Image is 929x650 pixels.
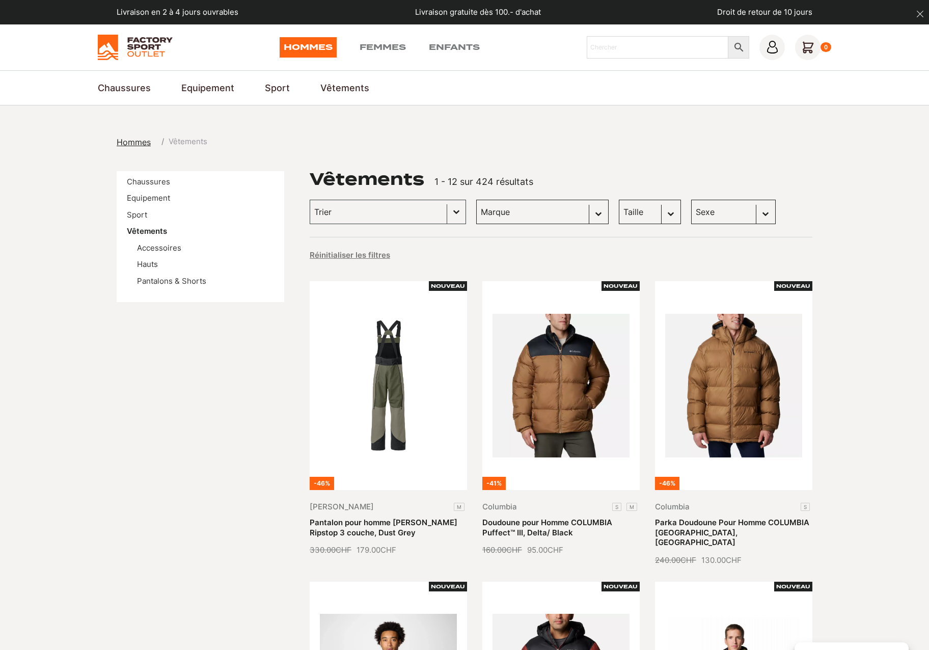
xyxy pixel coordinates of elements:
[911,5,929,23] button: dismiss
[587,36,728,59] input: Chercher
[127,226,167,236] a: Vêtements
[429,37,480,58] a: Enfants
[314,205,443,219] input: Trier
[137,276,206,286] a: Pantalons & Shorts
[717,7,812,18] p: Droit de retour de 10 jours
[117,136,157,148] a: Hommes
[310,250,390,260] button: Réinitialiser les filtres
[127,210,147,220] a: Sport
[655,518,809,547] a: Parka Doudoune Pour Homme COLUMBIA [GEOGRAPHIC_DATA], [GEOGRAPHIC_DATA]
[265,81,290,95] a: Sport
[127,193,170,203] a: Equipement
[280,37,337,58] a: Hommes
[821,42,831,52] div: 0
[310,171,424,187] h1: Vêtements
[181,81,234,95] a: Equipement
[447,200,466,224] button: Basculer la liste
[320,81,369,95] a: Vêtements
[310,518,457,537] a: Pantalon pour homme [PERSON_NAME] Ripstop 3 couche, Dust Grey
[434,176,533,187] span: 1 - 12 sur 424 résultats
[482,518,612,537] a: Doudoune pour Homme COLUMBIA Puffect™ III, Delta/ Black
[127,177,170,186] a: Chaussures
[117,136,207,148] nav: breadcrumbs
[137,259,158,269] a: Hauts
[98,81,151,95] a: Chaussures
[117,7,238,18] p: Livraison en 2 à 4 jours ouvrables
[98,35,173,60] img: Factory Sport Outlet
[137,243,181,253] a: Accessoires
[415,7,541,18] p: Livraison gratuite dès 100.- d'achat
[360,37,406,58] a: Femmes
[169,136,207,148] span: Vêtements
[117,137,151,147] span: Hommes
